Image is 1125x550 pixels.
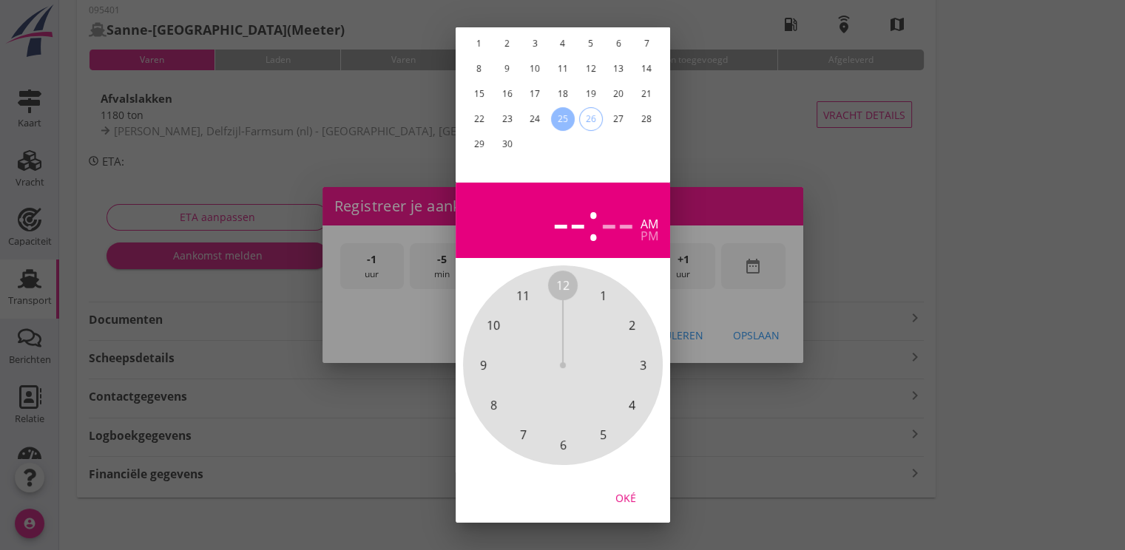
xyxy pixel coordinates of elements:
[599,288,606,305] span: 1
[607,107,630,131] button: 27
[601,194,635,246] div: --
[479,356,486,374] span: 9
[550,107,574,131] button: 25
[599,426,606,444] span: 5
[639,356,646,374] span: 3
[578,107,602,131] button: 26
[467,57,490,81] button: 8
[487,316,500,334] span: 10
[579,108,601,130] div: 26
[629,316,635,334] span: 2
[607,32,630,55] button: 6
[635,32,658,55] button: 7
[490,396,496,414] span: 8
[523,107,547,131] button: 24
[516,288,530,305] span: 11
[553,194,587,246] div: --
[495,82,518,106] button: 16
[550,32,574,55] button: 4
[593,484,658,511] button: Oké
[559,436,566,454] span: 6
[607,82,630,106] button: 20
[635,57,658,81] button: 14
[629,396,635,414] span: 4
[605,490,646,506] div: Oké
[641,218,658,230] div: am
[550,82,574,106] button: 18
[635,107,658,131] button: 28
[467,32,490,55] button: 1
[467,132,490,156] button: 29
[550,57,574,81] button: 11
[495,107,518,131] button: 23
[578,82,602,106] button: 19
[495,32,518,55] button: 2
[578,32,602,55] button: 5
[467,82,490,106] button: 15
[523,82,547,106] button: 17
[523,57,547,81] button: 10
[641,230,658,242] div: pm
[523,32,547,55] button: 3
[519,426,526,444] span: 7
[587,194,601,246] span: :
[467,107,490,131] button: 22
[556,276,570,294] span: 12
[635,82,658,106] button: 21
[607,57,630,81] button: 13
[495,57,518,81] button: 9
[495,132,518,156] button: 30
[578,57,602,81] button: 12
